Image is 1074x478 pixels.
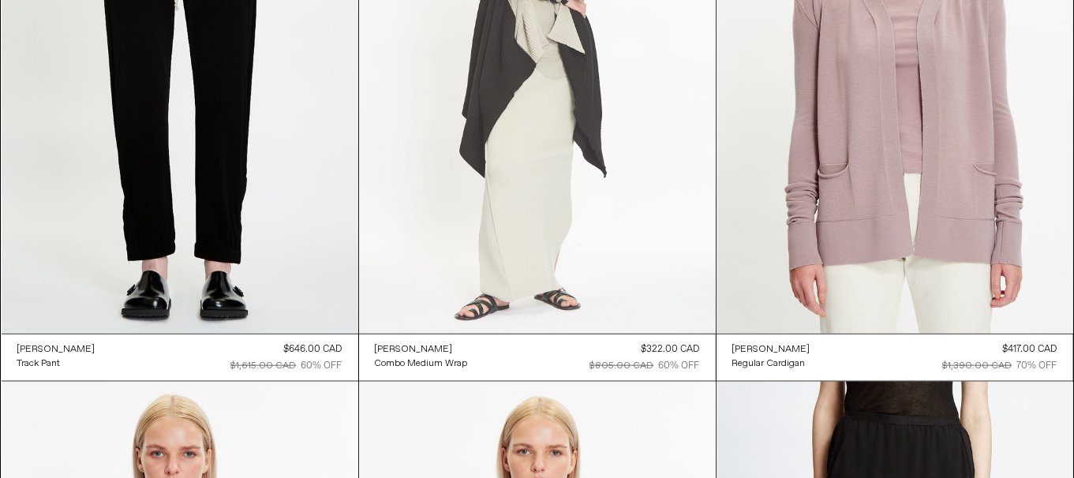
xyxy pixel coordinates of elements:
[375,342,468,357] a: [PERSON_NAME]
[284,342,342,357] div: $646.00 CAD
[17,357,61,371] div: Track Pant
[1017,359,1057,373] div: 70% OFF
[732,357,806,371] div: Regular Cardigan
[642,342,700,357] div: $322.00 CAD
[17,357,95,371] a: Track Pant
[732,343,810,357] div: [PERSON_NAME]
[590,359,654,373] div: $805.00 CAD
[231,359,297,373] div: $1,615.00 CAD
[375,357,468,371] a: Combo Medium Wrap
[943,359,1012,373] div: $1,390.00 CAD
[732,357,810,371] a: Regular Cardigan
[732,342,810,357] a: [PERSON_NAME]
[17,342,95,357] a: [PERSON_NAME]
[17,343,95,357] div: [PERSON_NAME]
[1003,342,1057,357] div: $417.00 CAD
[375,343,453,357] div: [PERSON_NAME]
[301,359,342,373] div: 60% OFF
[659,359,700,373] div: 60% OFF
